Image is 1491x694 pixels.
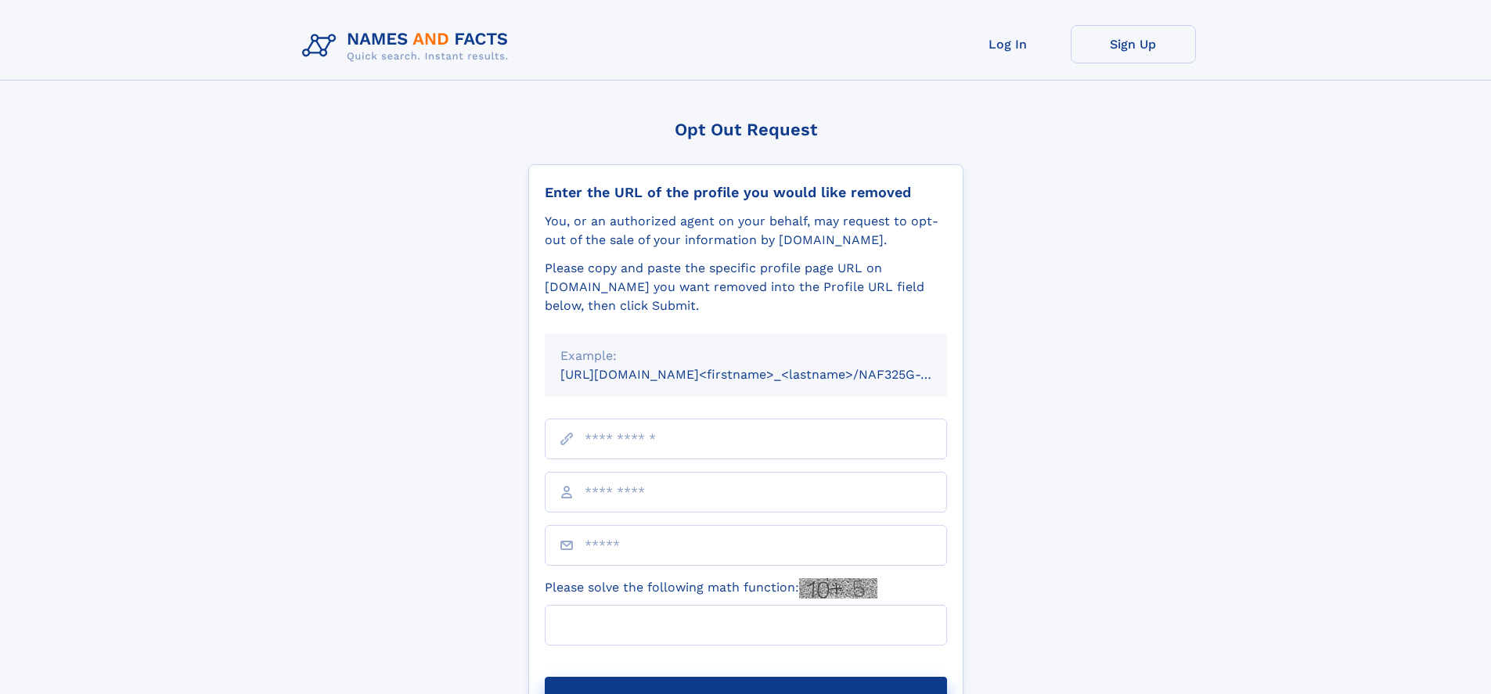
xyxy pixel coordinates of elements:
[560,347,931,365] div: Example:
[545,212,947,250] div: You, or an authorized agent on your behalf, may request to opt-out of the sale of your informatio...
[545,578,877,599] label: Please solve the following math function:
[545,259,947,315] div: Please copy and paste the specific profile page URL on [DOMAIN_NAME] you want removed into the Pr...
[545,184,947,201] div: Enter the URL of the profile you would like removed
[1071,25,1196,63] a: Sign Up
[560,367,977,382] small: [URL][DOMAIN_NAME]<firstname>_<lastname>/NAF325G-xxxxxxxx
[296,25,521,67] img: Logo Names and Facts
[528,120,963,139] div: Opt Out Request
[945,25,1071,63] a: Log In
